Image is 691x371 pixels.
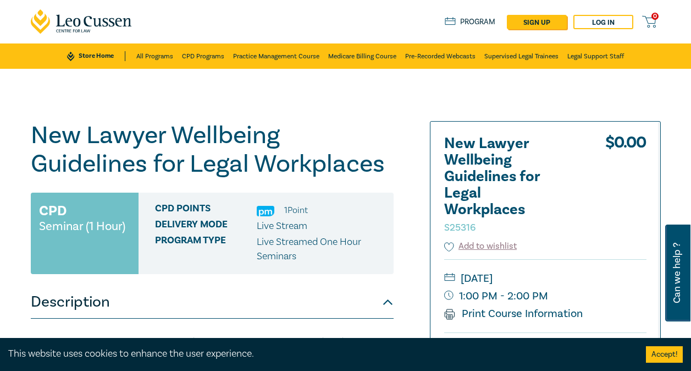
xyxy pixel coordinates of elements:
[136,43,173,69] a: All Programs
[257,220,307,232] span: Live Stream
[67,51,125,61] a: Store Home
[444,307,583,321] a: Print Course Information
[39,201,67,221] h3: CPD
[444,270,646,287] small: [DATE]
[155,219,257,233] span: Delivery Mode
[405,43,476,69] a: Pre-Recorded Webcasts
[651,13,659,20] span: 0
[444,240,517,253] button: Add to wishlist
[444,221,476,234] small: S25316
[646,346,683,363] button: Accept cookies
[257,235,385,264] p: Live Streamed One Hour Seminars
[284,203,308,217] li: 1 Point
[257,206,274,216] img: Practice Management & Business Skills
[507,15,567,29] a: sign up
[31,286,394,319] button: Description
[445,17,496,27] a: Program
[567,43,624,69] a: Legal Support Staff
[8,347,629,361] div: This website uses cookies to enhance the user experience.
[328,43,396,69] a: Medicare Billing Course
[444,287,646,305] small: 1:00 PM - 2:00 PM
[39,221,125,232] small: Seminar (1 Hour)
[484,43,559,69] a: Supervised Legal Trainees
[444,135,565,234] h2: New Lawyer Wellbeing Guidelines for Legal Workplaces
[182,43,224,69] a: CPD Programs
[672,231,682,315] span: Can we help ?
[573,15,633,29] a: Log in
[605,135,646,240] div: $ 0.00
[155,235,257,264] span: Program type
[233,43,319,69] a: Practice Management Course
[31,121,394,178] h1: New Lawyer Wellbeing Guidelines for Legal Workplaces
[155,203,257,217] span: CPD Points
